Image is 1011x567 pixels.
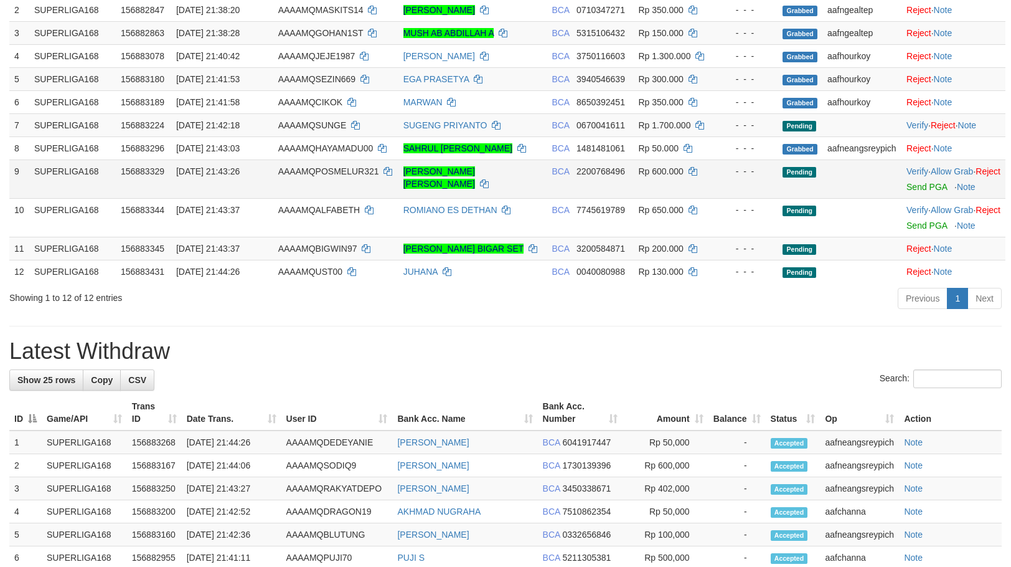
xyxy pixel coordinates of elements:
[783,75,817,85] span: Grabbed
[42,477,127,500] td: SUPERLIGA168
[708,523,766,546] td: -
[783,267,816,278] span: Pending
[901,237,1005,260] td: ·
[9,67,29,90] td: 5
[403,28,494,38] a: MUSH AB ABDILLAH A
[901,160,1005,198] td: · ·
[9,523,42,546] td: 5
[127,500,182,523] td: 156883200
[281,477,393,500] td: AAAAMQRAKYATDEPO
[121,205,164,215] span: 156883344
[563,553,611,563] span: Copy 5211305381 to clipboard
[934,244,952,254] a: Note
[278,166,379,176] span: AAAAMQPOSMELUR321
[9,198,29,237] td: 10
[708,395,766,431] th: Balance: activate to sort column ascending
[538,395,623,431] th: Bank Acc. Number: activate to sort column ascending
[127,477,182,500] td: 156883250
[904,553,923,563] a: Note
[403,120,487,130] a: SUGENG PRIYANTO
[899,395,1002,431] th: Action
[906,51,931,61] a: Reject
[931,205,973,215] a: Allow Grab
[9,287,412,304] div: Showing 1 to 12 of 12 entries
[9,21,29,44] td: 3
[771,484,808,495] span: Accepted
[725,204,773,216] div: - - -
[403,244,524,254] a: [PERSON_NAME] BIGAR SET
[576,143,625,153] span: Copy 1481481061 to clipboard
[278,120,347,130] span: AAAAMQSUNGE
[278,267,342,277] span: AAAAMQUST00
[281,454,393,477] td: AAAAMQSODIQ9
[725,165,773,178] div: - - -
[638,166,683,176] span: Rp 600.000
[576,267,625,277] span: Copy 0040080988 to clipboard
[783,98,817,108] span: Grabbed
[725,242,773,255] div: - - -
[783,29,817,39] span: Grabbed
[576,166,625,176] span: Copy 2200768496 to clipboard
[403,51,475,61] a: [PERSON_NAME]
[9,431,42,454] td: 1
[29,136,116,160] td: SUPERLIGA168
[934,97,952,107] a: Note
[403,267,438,277] a: JUHANA
[281,395,393,431] th: User ID: activate to sort column ascending
[29,21,116,44] td: SUPERLIGA168
[397,530,469,540] a: [PERSON_NAME]
[9,454,42,477] td: 2
[9,113,29,136] td: 7
[552,205,569,215] span: BCA
[9,339,1002,364] h1: Latest Withdraw
[906,74,931,84] a: Reject
[176,28,240,38] span: [DATE] 21:38:28
[278,28,364,38] span: AAAAMQGOHAN1ST
[906,166,928,176] a: Verify
[29,237,116,260] td: SUPERLIGA168
[906,182,947,192] a: Send PGA
[552,120,569,130] span: BCA
[725,96,773,108] div: - - -
[725,50,773,62] div: - - -
[576,5,625,15] span: Copy 0710347271 to clipboard
[127,395,182,431] th: Trans ID: activate to sort column ascending
[543,437,560,447] span: BCA
[17,375,75,385] span: Show 25 rows
[638,120,690,130] span: Rp 1.700.000
[121,143,164,153] span: 156883296
[931,120,956,130] a: Reject
[822,90,901,113] td: aafhourkoy
[934,5,952,15] a: Note
[783,121,816,131] span: Pending
[176,267,240,277] span: [DATE] 21:44:26
[120,369,154,391] a: CSV
[176,205,240,215] span: [DATE] 21:43:37
[976,166,1000,176] a: Reject
[638,28,683,38] span: Rp 150.000
[543,530,560,540] span: BCA
[901,21,1005,44] td: ·
[771,553,808,564] span: Accepted
[552,244,569,254] span: BCA
[403,143,512,153] a: SAHRUL [PERSON_NAME]
[182,500,281,523] td: [DATE] 21:42:52
[543,553,560,563] span: BCA
[128,375,146,385] span: CSV
[278,205,360,215] span: AAAAMQALFABETH
[638,97,683,107] span: Rp 350.000
[880,369,1002,388] label: Search:
[552,97,569,107] span: BCA
[771,530,808,541] span: Accepted
[563,530,611,540] span: Copy 0332656846 to clipboard
[766,395,821,431] th: Status: activate to sort column ascending
[725,27,773,39] div: - - -
[822,67,901,90] td: aafhourkoy
[127,523,182,546] td: 156883160
[820,500,899,523] td: aafchanna
[29,67,116,90] td: SUPERLIGA168
[127,454,182,477] td: 156883167
[552,51,569,61] span: BCA
[278,5,364,15] span: AAAAMQMASKITS14
[403,5,475,15] a: [PERSON_NAME]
